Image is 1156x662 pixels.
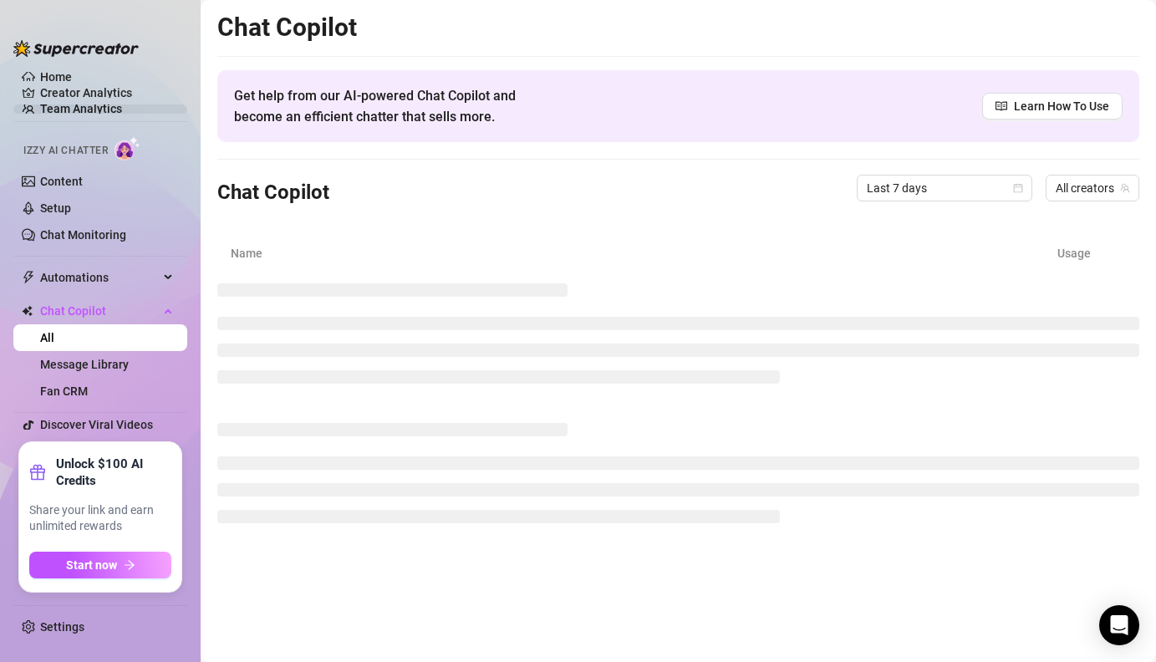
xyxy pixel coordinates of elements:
h3: Chat Copilot [217,180,329,206]
div: Open Intercom Messenger [1099,605,1139,645]
a: Settings [40,620,84,634]
a: Team Analytics [40,102,122,115]
span: Share your link and earn unlimited rewards [29,502,171,535]
a: Home [40,70,72,84]
a: Message Library [40,358,129,371]
span: thunderbolt [22,271,35,284]
a: Fan CRM [40,384,88,398]
span: Automations [40,264,159,291]
a: Setup [40,201,71,215]
img: Chat Copilot [22,305,33,317]
a: Chat Monitoring [40,228,126,242]
span: Last 7 days [867,176,1022,201]
article: Usage [1057,244,1126,262]
h2: Chat Copilot [217,12,1139,43]
span: Chat Copilot [40,298,159,324]
img: AI Chatter [115,136,140,160]
span: calendar [1013,183,1023,193]
span: arrow-right [124,559,135,571]
span: Learn How To Use [1014,97,1109,115]
a: All [40,331,54,344]
span: All creators [1056,176,1129,201]
span: Start now [66,558,117,572]
a: Discover Viral Videos [40,418,153,431]
span: team [1120,183,1130,193]
span: Get help from our AI-powered Chat Copilot and become an efficient chatter that sells more. [234,85,556,127]
span: Izzy AI Chatter [23,143,108,159]
span: gift [29,464,46,481]
a: Content [40,175,83,188]
a: Learn How To Use [982,93,1123,120]
span: read [996,100,1007,112]
a: Creator Analytics [40,79,174,106]
article: Name [231,244,1057,262]
strong: Unlock $100 AI Credits [56,456,171,489]
img: logo-BBDzfeDw.svg [13,40,139,57]
button: Start nowarrow-right [29,552,171,578]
